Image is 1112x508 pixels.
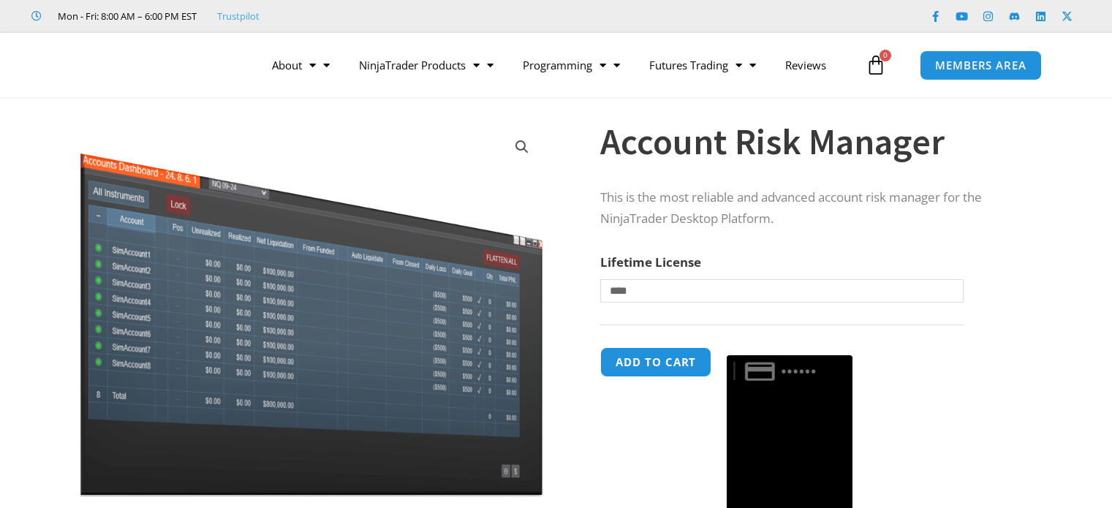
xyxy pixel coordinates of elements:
text: •••••• [782,363,819,379]
a: NinjaTrader Products [344,48,508,82]
p: This is the most reliable and advanced account risk manager for the NinjaTrader Desktop Platform. [600,187,1027,230]
a: Reviews [771,48,841,82]
button: Add to cart [600,347,711,377]
a: Programming [508,48,635,82]
span: Mon - Fri: 8:00 AM – 6:00 PM EST [54,7,197,25]
a: Trustpilot [217,7,260,25]
a: View full-screen image gallery [509,134,535,160]
h1: Account Risk Manager [600,116,1027,167]
span: 0 [880,50,891,61]
a: Futures Trading [635,48,771,82]
nav: Menu [257,48,862,82]
label: Lifetime License [600,254,701,270]
a: About [257,48,344,82]
a: 0 [844,44,908,86]
a: Clear options [600,310,623,320]
a: MEMBERS AREA [920,50,1042,80]
iframe: Secure payment input frame [724,345,855,346]
img: Screenshot 2024-08-26 15462845454 [76,123,546,497]
img: LogoAI | Affordable Indicators – NinjaTrader [54,39,211,91]
span: MEMBERS AREA [935,60,1026,71]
